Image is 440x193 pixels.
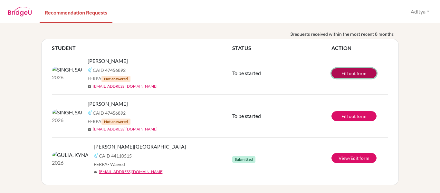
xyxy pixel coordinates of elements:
[88,75,130,82] span: FERPA
[108,161,125,167] span: - Waived
[40,1,112,23] a: Recommendation Requests
[93,110,126,116] span: CAID 47456892
[94,161,125,168] span: FERPA
[331,44,388,52] th: ACTION
[52,73,82,81] p: 2026
[52,44,232,52] th: STUDENT
[88,100,128,108] span: [PERSON_NAME]
[232,70,261,76] span: To be started
[94,143,186,150] span: [PERSON_NAME][GEOGRAPHIC_DATA]
[88,57,128,65] span: [PERSON_NAME]
[99,169,164,175] a: [EMAIL_ADDRESS][DOMAIN_NAME]
[52,159,89,167] p: 2026
[290,31,293,37] b: 3
[52,66,82,73] img: SINGH, SAI
[88,110,93,115] img: Common App logo
[101,76,130,82] span: Not answered
[331,68,377,78] a: Fill out form
[232,44,331,52] th: STATUS
[408,5,432,18] button: Aditya
[52,109,82,116] img: SINGH, SAI
[88,128,91,131] span: mail
[88,67,93,72] img: Common App logo
[232,113,261,119] span: To be started
[88,118,130,125] span: FERPA
[232,156,255,163] span: Submitted
[88,85,91,89] span: mail
[293,31,394,37] span: requests received within the most recent 8 months
[94,153,99,158] img: Common App logo
[93,83,158,89] a: [EMAIL_ADDRESS][DOMAIN_NAME]
[52,151,89,159] img: GULIA, KYNA
[52,116,82,124] p: 2026
[331,153,377,163] a: View/Edit form
[94,170,98,174] span: mail
[8,7,32,16] img: BridgeU logo
[93,126,158,132] a: [EMAIL_ADDRESS][DOMAIN_NAME]
[331,111,377,121] a: Fill out form
[99,152,132,159] span: CAID 44110515
[93,67,126,73] span: CAID 47456892
[101,119,130,125] span: Not answered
